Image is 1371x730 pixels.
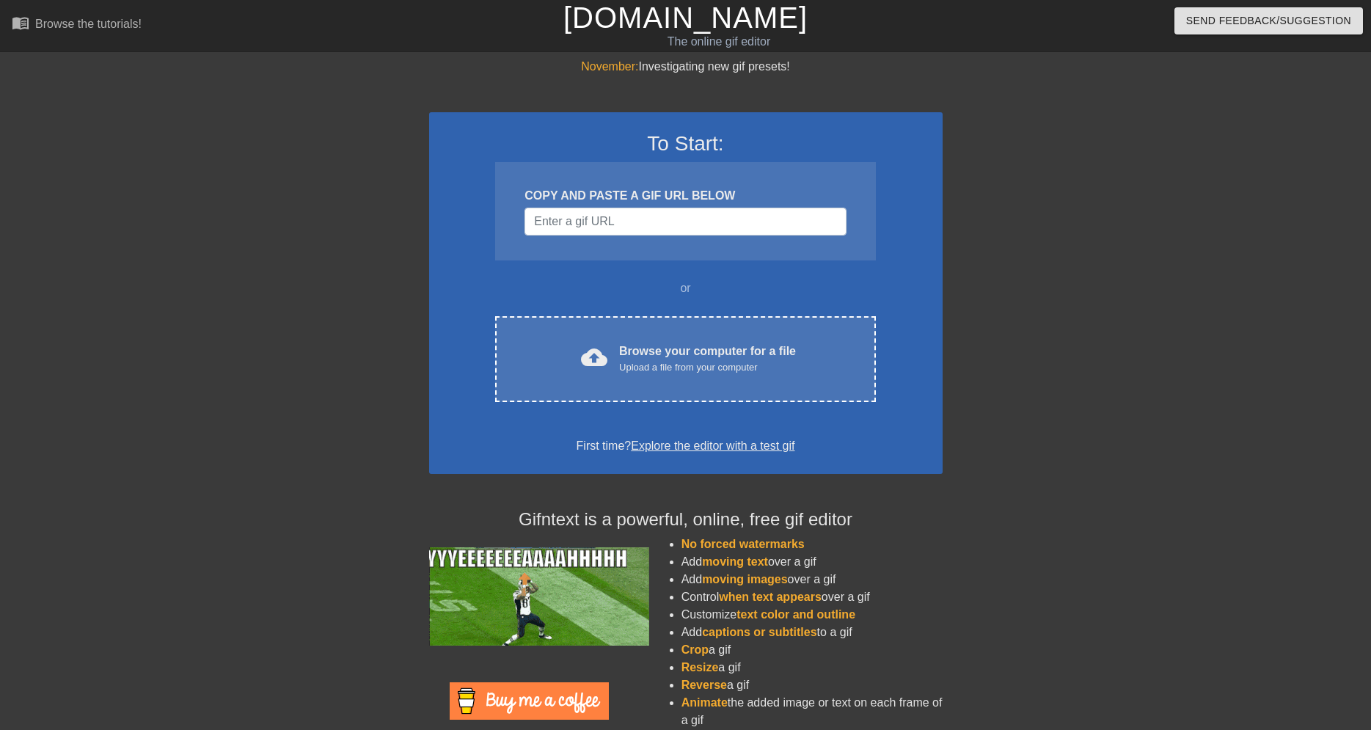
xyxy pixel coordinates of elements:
[631,439,794,452] a: Explore the editor with a test gif
[581,60,638,73] span: November:
[702,626,816,638] span: captions or subtitles
[448,131,924,156] h3: To Start:
[429,547,649,646] img: football_small.gif
[619,360,796,375] div: Upload a file from your computer
[429,509,943,530] h4: Gifntext is a powerful, online, free gif editor
[681,606,943,624] li: Customize
[35,18,142,30] div: Browse the tutorials!
[1174,7,1363,34] button: Send Feedback/Suggestion
[681,676,943,694] li: a gif
[450,682,609,720] img: Buy Me A Coffee
[681,624,943,641] li: Add to a gif
[681,643,709,656] span: Crop
[681,694,943,729] li: the added image or text on each frame of a gif
[702,555,768,568] span: moving text
[524,208,846,236] input: Username
[681,661,719,674] span: Resize
[681,696,728,709] span: Animate
[12,14,29,32] span: menu_book
[429,58,943,76] div: Investigating new gif presets!
[581,344,607,371] span: cloud_upload
[12,14,142,37] a: Browse the tutorials!
[448,437,924,455] div: First time?
[464,33,973,51] div: The online gif editor
[681,588,943,606] li: Control over a gif
[467,280,904,297] div: or
[681,538,805,550] span: No forced watermarks
[524,187,846,205] div: COPY AND PASTE A GIF URL BELOW
[719,591,822,603] span: when text appears
[681,641,943,659] li: a gif
[563,1,808,34] a: [DOMAIN_NAME]
[681,679,727,691] span: Reverse
[619,343,796,375] div: Browse your computer for a file
[681,659,943,676] li: a gif
[1186,12,1351,30] span: Send Feedback/Suggestion
[681,571,943,588] li: Add over a gif
[702,573,787,585] span: moving images
[736,608,855,621] span: text color and outline
[681,553,943,571] li: Add over a gif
